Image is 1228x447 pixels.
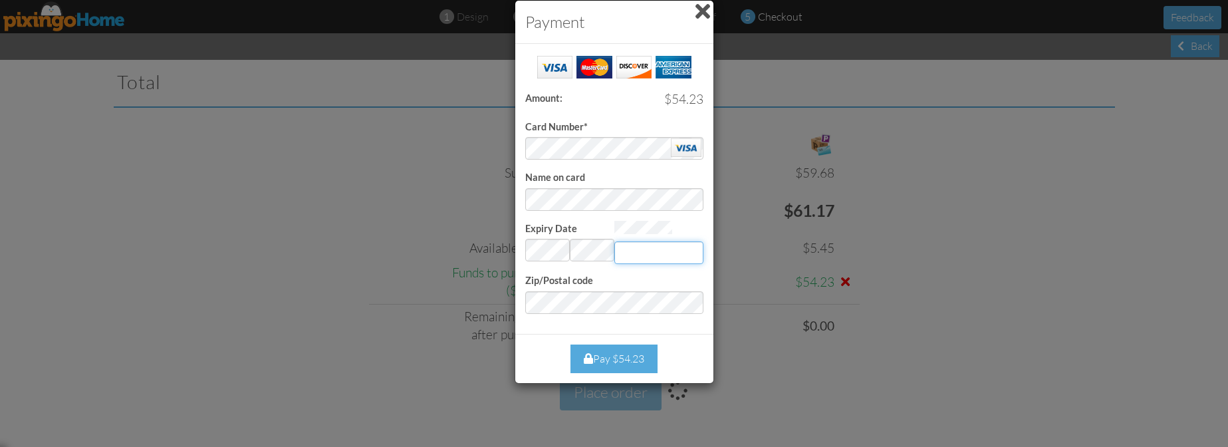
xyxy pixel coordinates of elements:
[671,138,701,157] img: visa.png
[1227,446,1228,447] iframe: Chat
[570,345,658,373] div: Pay $54.23
[525,11,703,33] h3: Payment
[525,120,588,134] label: Card Number*
[525,171,585,185] label: Name on card
[525,222,577,236] label: Expiry Date
[525,274,593,288] label: Zip/Postal code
